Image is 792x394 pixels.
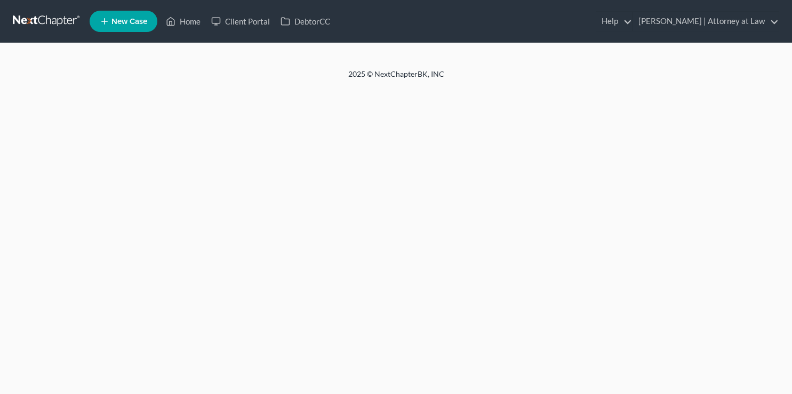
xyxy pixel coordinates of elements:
[90,11,157,32] new-legal-case-button: New Case
[161,12,206,31] a: Home
[633,12,779,31] a: [PERSON_NAME] | Attorney at Law
[275,12,335,31] a: DebtorCC
[206,12,275,31] a: Client Portal
[92,69,700,88] div: 2025 © NextChapterBK, INC
[596,12,632,31] a: Help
